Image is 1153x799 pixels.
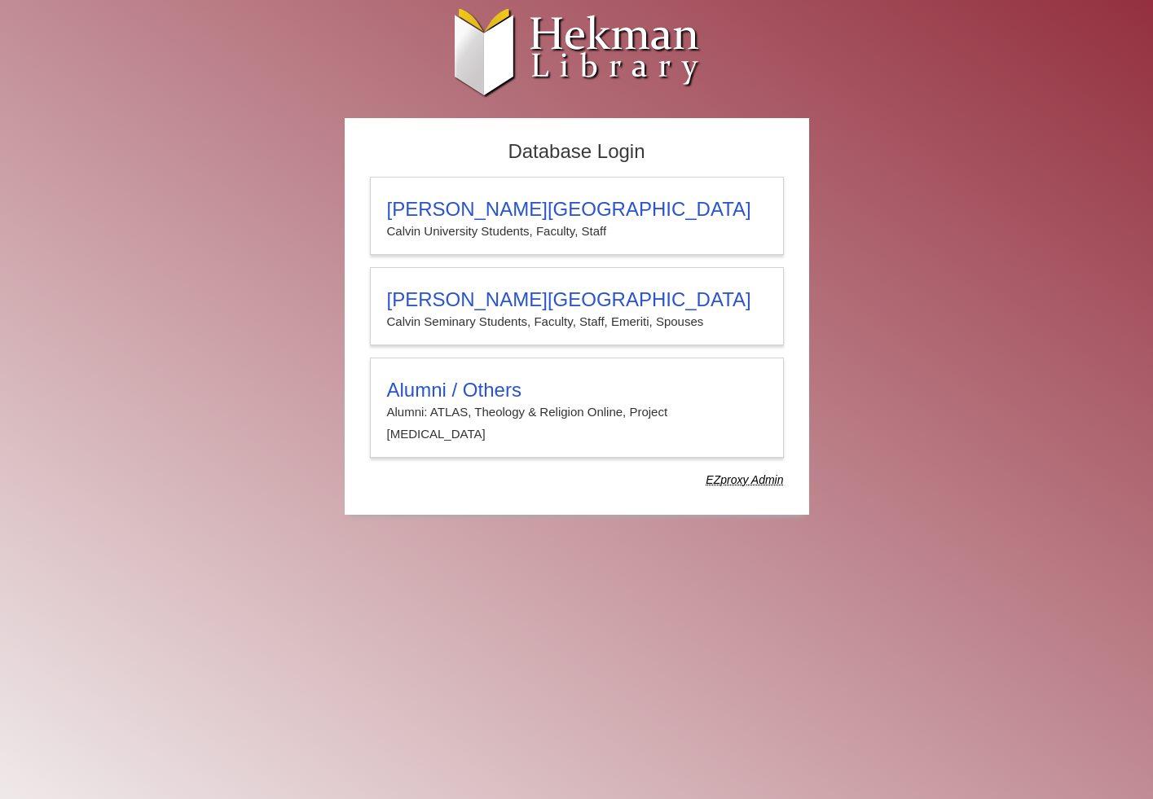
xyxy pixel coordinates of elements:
[387,379,767,445] summary: Alumni / OthersAlumni: ATLAS, Theology & Religion Online, Project [MEDICAL_DATA]
[370,177,784,255] a: [PERSON_NAME][GEOGRAPHIC_DATA]Calvin University Students, Faculty, Staff
[387,288,767,311] h3: [PERSON_NAME][GEOGRAPHIC_DATA]
[706,473,783,486] dfn: Use Alumni login
[387,311,767,332] p: Calvin Seminary Students, Faculty, Staff, Emeriti, Spouses
[387,402,767,445] p: Alumni: ATLAS, Theology & Religion Online, Project [MEDICAL_DATA]
[387,221,767,242] p: Calvin University Students, Faculty, Staff
[387,198,767,221] h3: [PERSON_NAME][GEOGRAPHIC_DATA]
[362,135,792,169] h2: Database Login
[387,379,767,402] h3: Alumni / Others
[370,267,784,345] a: [PERSON_NAME][GEOGRAPHIC_DATA]Calvin Seminary Students, Faculty, Staff, Emeriti, Spouses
